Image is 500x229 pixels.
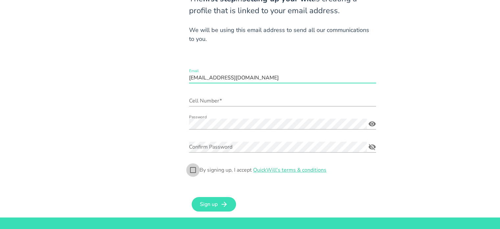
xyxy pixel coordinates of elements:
[366,143,378,151] button: Confirm Password appended action
[189,115,206,120] label: Password
[189,26,376,43] p: We will be using this email address to send all our communications to you.
[189,69,199,73] label: Email
[253,166,326,174] a: QuickWill's terms & conditions
[200,201,218,208] span: Sign up
[200,167,326,173] div: By signing up, I accept
[192,197,236,212] button: Sign up
[366,120,378,128] button: Password appended action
